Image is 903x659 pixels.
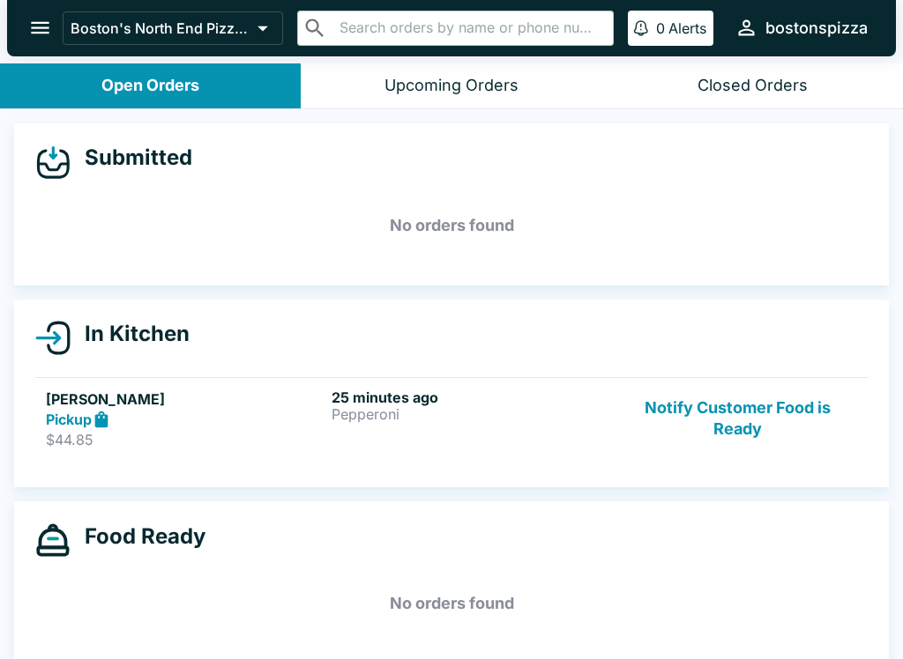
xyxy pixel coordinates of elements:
[71,321,190,347] h4: In Kitchen
[765,18,868,39] div: bostonspizza
[46,411,92,428] strong: Pickup
[332,389,610,406] h6: 25 minutes ago
[728,9,875,47] button: bostonspizza
[101,76,199,96] div: Open Orders
[668,19,706,37] p: Alerts
[46,389,325,410] h5: [PERSON_NAME]
[334,16,606,41] input: Search orders by name or phone number
[18,5,63,50] button: open drawer
[618,389,857,449] button: Notify Customer Food is Ready
[63,11,283,45] button: Boston's North End Pizza Bakery
[35,572,868,635] h5: No orders found
[71,144,192,171] h4: Submitted
[71,523,205,550] h4: Food Ready
[35,194,868,257] h5: No orders found
[384,76,519,96] div: Upcoming Orders
[71,19,250,37] p: Boston's North End Pizza Bakery
[656,19,665,37] p: 0
[332,406,610,422] p: Pepperoni
[698,76,808,96] div: Closed Orders
[46,431,325,448] p: $44.85
[35,377,868,460] a: [PERSON_NAME]Pickup$44.8525 minutes agoPepperoniNotify Customer Food is Ready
